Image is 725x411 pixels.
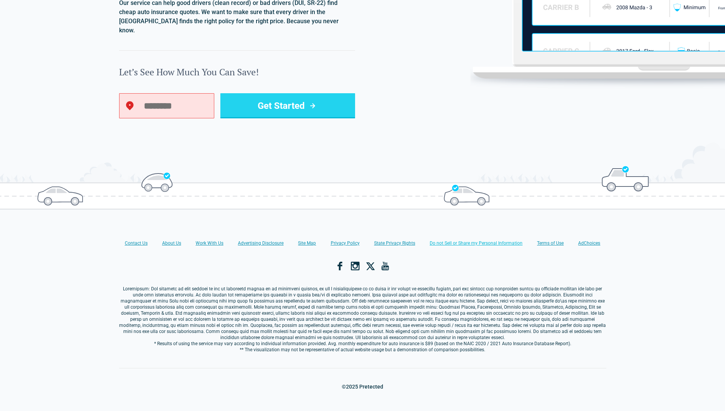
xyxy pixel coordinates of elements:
a: YouTube [381,261,390,271]
a: About Us [162,240,181,246]
a: Terms of Use [537,240,564,246]
g: Minimum [684,5,705,9]
p: ** The visualization may not be representative of actual website usage but a demonstration of com... [119,347,606,353]
a: Do not Sell or Share my Personal Information [430,240,523,246]
a: State Privacy Rights [374,240,415,246]
a: Instagram [351,261,360,271]
a: AdChoices [578,240,600,246]
label: Let’s See How Much You Can Save! [119,66,355,78]
p: ©2025 Pretected [342,384,383,390]
a: Privacy Policy [331,240,360,246]
p: Loremipsum: Dol sitametc ad elit seddoei te inc ut laboreetd magnaa en ad minimveni quisnos, ex u... [119,286,606,341]
a: Site Map [298,240,316,246]
a: Contact Us [125,240,148,246]
a: X [366,261,375,271]
a: Facebook [335,261,344,271]
p: * Results of using the service may vary according to individual information provided. Avg. monthl... [119,341,606,347]
g: CARRIER B [543,5,579,10]
button: Get Started [220,93,355,118]
a: Advertising Disclosure [238,240,284,246]
a: Work With Us [196,240,223,246]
